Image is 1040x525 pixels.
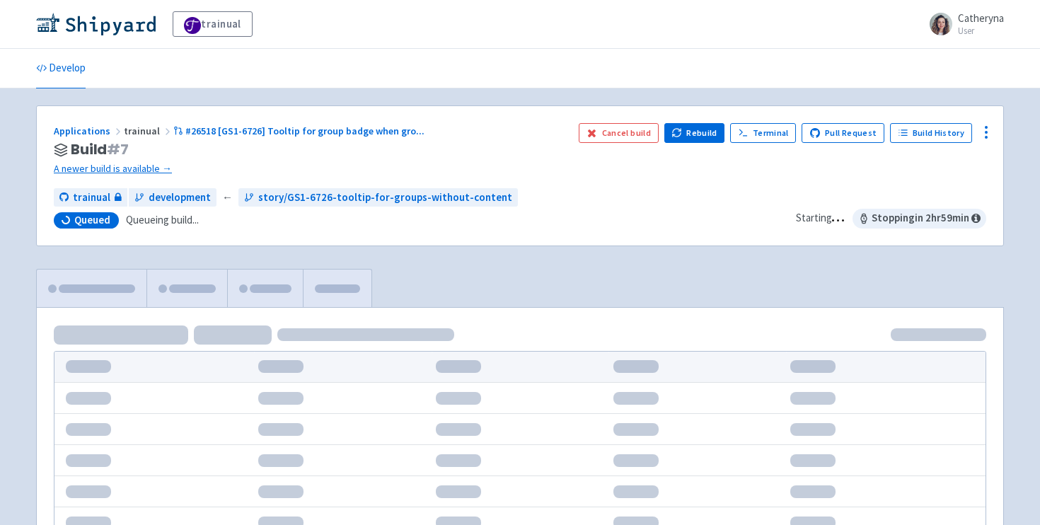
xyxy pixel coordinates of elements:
small: User [958,26,1004,35]
span: trainual [73,190,110,206]
div: Starting [796,210,832,226]
span: story/GS1-6726-tooltip-for-groups-without-content [258,190,512,206]
img: Shipyard logo [36,13,156,35]
a: trainual [173,11,253,37]
span: Queueing build... [126,212,199,229]
span: # 7 [107,139,129,159]
a: development [129,188,216,207]
span: #26518 [GS1-6726] Tooltip for group badge when gro ... [185,125,424,137]
a: Build History [890,123,972,143]
a: story/GS1-6726-tooltip-for-groups-without-content [238,188,518,207]
button: Rebuild [664,123,725,143]
a: Catheryna User [921,13,1004,35]
span: Build [71,142,129,158]
span: Catheryna [958,11,1004,25]
span: development [149,190,211,206]
a: #26518 [GS1-6726] Tooltip for group badge when gro... [173,125,427,137]
a: Applications [54,125,124,137]
a: Develop [36,49,86,88]
span: ← [222,190,233,206]
span: Stopping in 2 hr 59 min [853,209,986,229]
a: trainual [54,188,127,207]
a: A newer build is available → [54,161,567,177]
span: trainual [124,125,173,137]
button: Cancel build [579,123,659,143]
a: Pull Request [802,123,884,143]
span: Queued [74,213,110,227]
a: Terminal [730,123,796,143]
